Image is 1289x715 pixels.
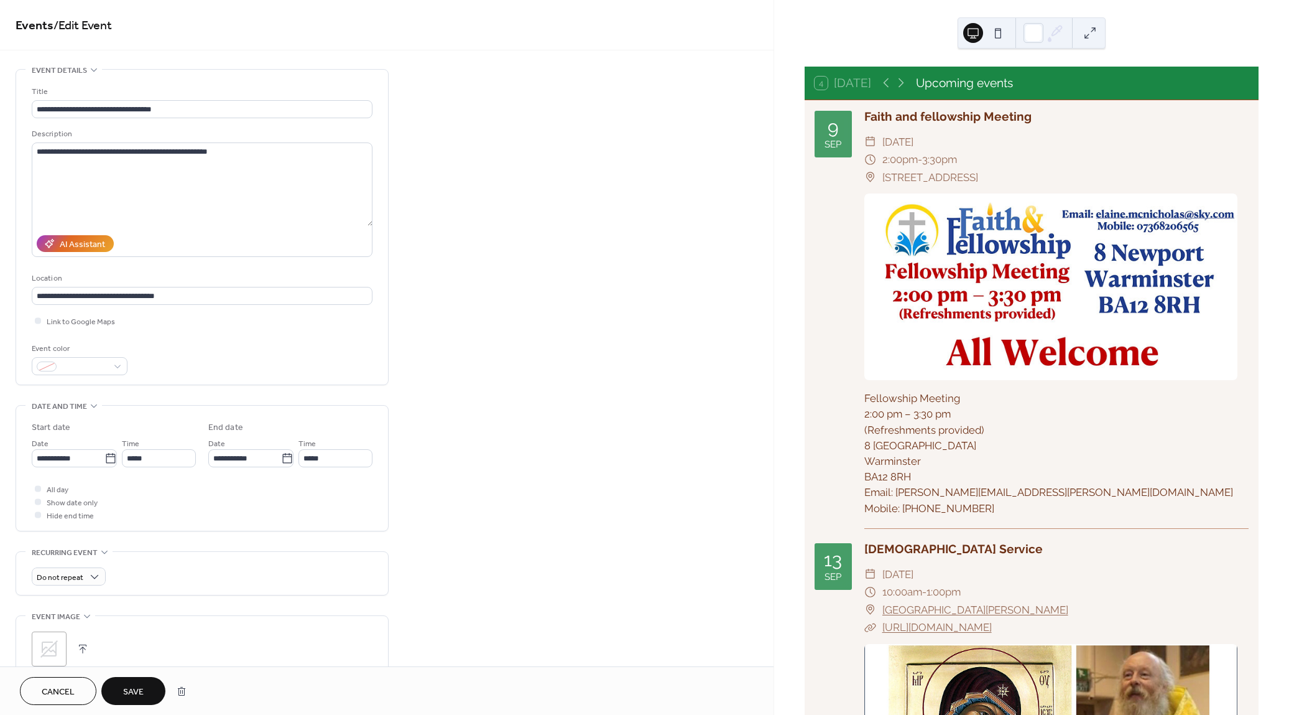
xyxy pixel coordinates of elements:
span: - [922,583,926,601]
div: Event color [32,342,125,355]
span: Link to Google Maps [47,315,115,329]
button: Save [101,677,165,705]
a: Events [16,14,53,38]
span: 2:00pm [882,151,918,169]
div: Location [32,272,370,285]
span: [STREET_ADDRESS] [882,169,978,187]
div: ​ [864,151,876,169]
div: ; [32,632,67,666]
div: ​ [864,583,876,601]
div: ​ [864,619,876,637]
span: Event details [32,64,87,77]
div: Sep [825,572,841,582]
span: Do not repeat [37,571,83,585]
button: AI Assistant [37,235,114,252]
span: 1:00pm [926,583,961,601]
span: Recurring event [32,546,98,559]
div: End date [208,421,243,434]
span: Event image [32,610,80,624]
a: [URL][DOMAIN_NAME] [882,621,992,633]
span: Show date only [47,497,98,510]
div: ​ [864,601,876,619]
button: Cancel [20,677,96,705]
div: ​ [864,169,876,187]
div: ​ [864,133,876,151]
span: Date [208,437,225,451]
span: - [918,151,922,169]
a: [DEMOGRAPHIC_DATA] Service [864,542,1043,556]
div: ​ [864,566,876,584]
span: Save [123,686,144,699]
div: Faith and fellowship Meeting [864,108,1249,126]
span: Cancel [42,686,75,699]
span: 10:00am [882,583,922,601]
span: Hide end time [47,510,94,523]
span: 3:30pm [922,151,957,169]
span: All day [47,484,68,497]
div: 9 [828,118,839,137]
div: Title [32,85,370,98]
span: Time [298,437,316,451]
div: AI Assistant [60,238,105,251]
span: [DATE] [882,566,913,584]
span: Date and time [32,400,87,413]
div: Start date [32,421,70,434]
div: 13 [824,551,842,569]
a: [GEOGRAPHIC_DATA][PERSON_NAME] [882,601,1068,619]
div: Upcoming events [916,74,1013,92]
span: / Edit Event [53,14,112,38]
span: Date [32,437,49,451]
span: [DATE] [882,133,913,151]
div: Sep [825,140,841,149]
span: Time [122,437,139,451]
div: Description [32,128,370,141]
div: Fellowship Meeting 2:00 pm – 3:30 pm (Refreshments provided) 8 [GEOGRAPHIC_DATA] Warminster BA12 ... [864,391,1249,516]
